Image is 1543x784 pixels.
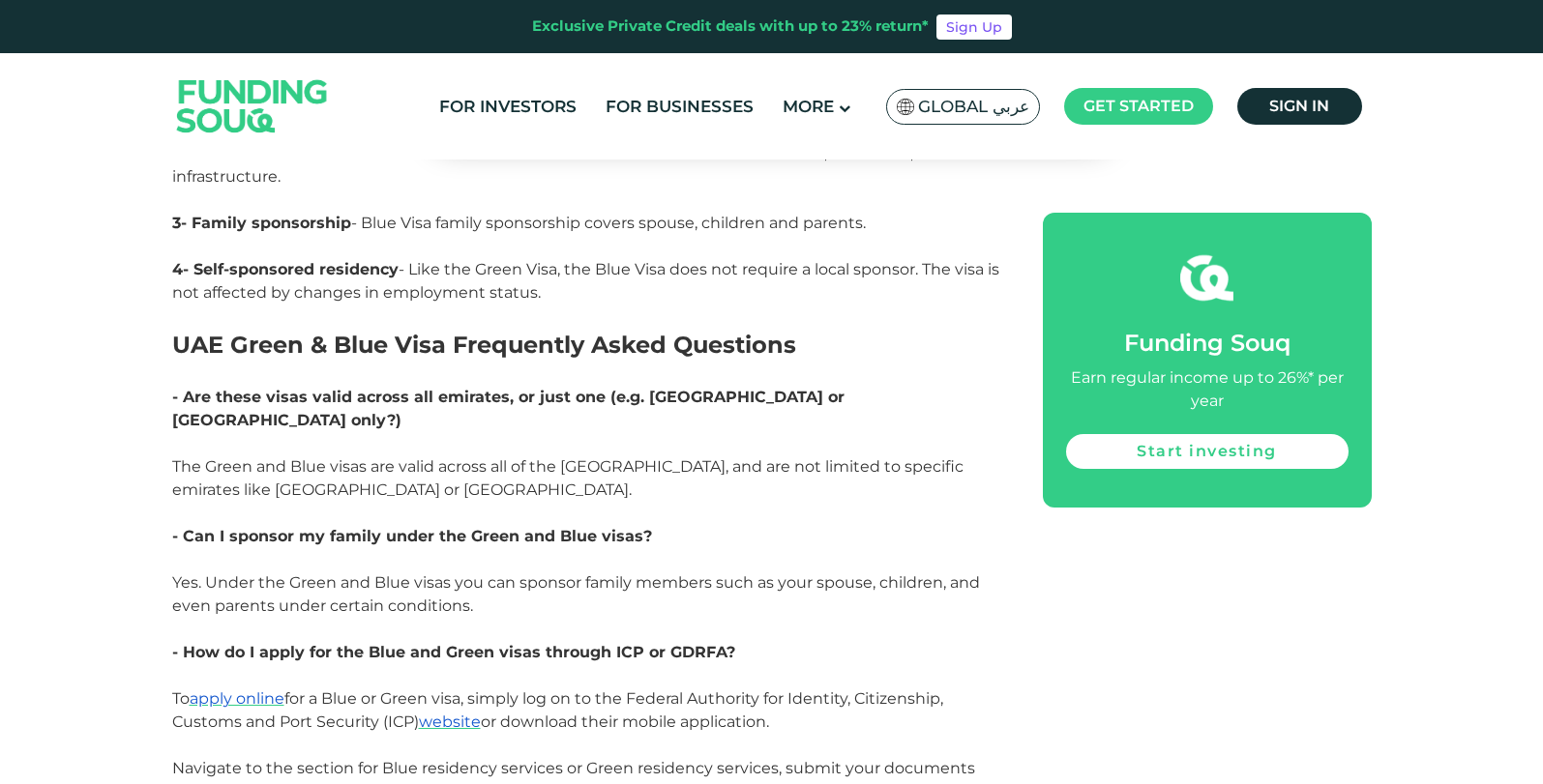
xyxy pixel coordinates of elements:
a: apply online [190,689,284,708]
div: Exclusive Private Credit deals with up to 23% return* [532,15,929,38]
span: More [783,97,834,116]
span: Funding Souq [1124,329,1291,357]
img: fsicon [1180,251,1233,305]
span: - Like the Green Visa, the Blue Visa does not require a local sponsor. The visa is not affected b... [172,260,999,302]
strong: 4- Self-sponsored residency [172,260,399,278]
a: For Investors [434,91,581,123]
span: - How do I apply for the Blue and Green visas through ICP or GDRFA? [172,643,735,661]
span: - Blue Visa family sponsorship covers spouse, children and parents. [172,214,866,232]
a: For Businesses [601,91,758,123]
a: Sign in [1237,88,1362,125]
span: Yes. Under the Green and Blue visas you can sponsor family members such as your spouse, children,... [172,573,980,615]
span: - Are these visas valid across all emirates, or just one (e.g. [GEOGRAPHIC_DATA] or [GEOGRAPHIC_D... [172,388,845,429]
div: Earn regular income up to 26%* per year [1066,366,1349,413]
strong: 3- Family sponsorship [172,214,351,232]
span: - Can I sponsor my family under the Green and Blue visas? [172,527,652,545]
span: Sign in [1269,97,1329,115]
span: Get started [1083,97,1194,115]
a: Start investing [1066,434,1349,469]
span: Global عربي [918,96,1029,118]
img: SA Flag [897,99,914,115]
a: Sign Up [936,15,1012,40]
span: UAE Green & Blue Visa Frequently Asked Questions [172,331,796,359]
img: Logo [158,57,347,155]
span: The Green and Blue visas are valid across all of the [GEOGRAPHIC_DATA], and are not limited to sp... [172,457,964,499]
a: website [419,712,481,731]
